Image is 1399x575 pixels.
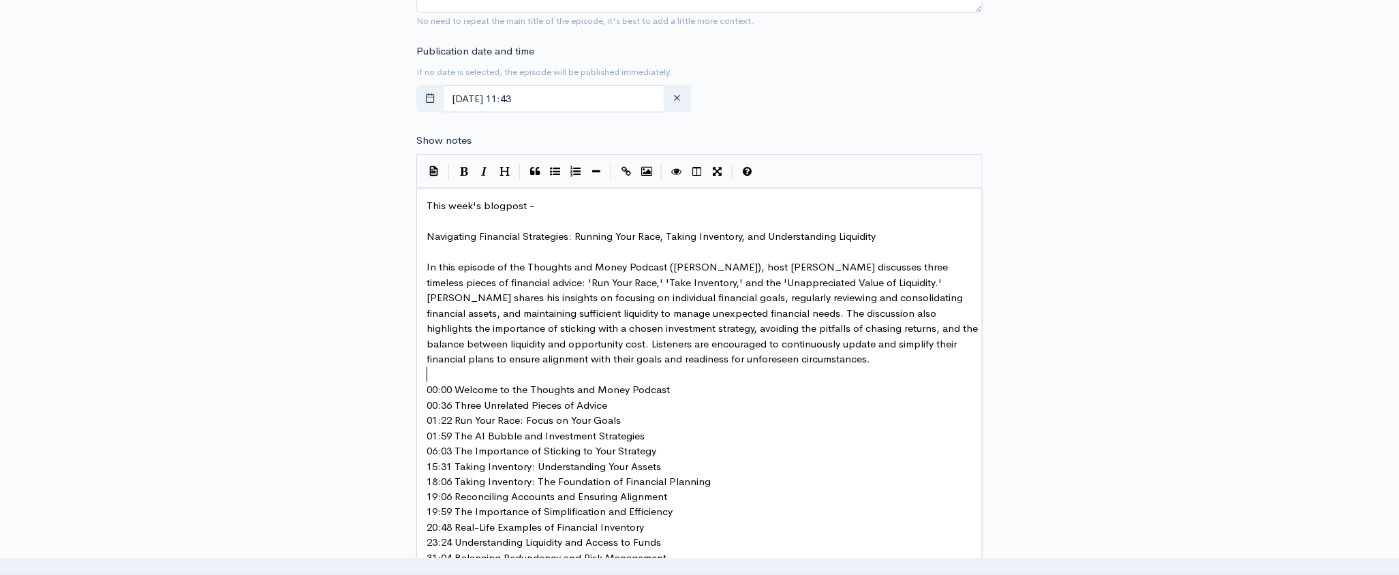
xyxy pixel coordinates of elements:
[687,161,707,182] button: Toggle Side by Side
[454,161,474,182] button: Bold
[416,66,672,78] small: If no date is selected, the episode will be published immediately.
[416,85,444,113] button: toggle
[427,475,711,488] span: 18:06 Taking Inventory: The Foundation of Financial Planning
[427,399,607,411] span: 00:36 Three Unrelated Pieces of Advice
[416,44,534,59] label: Publication date and time
[495,161,515,182] button: Heading
[519,164,521,180] i: |
[448,164,450,180] i: |
[525,161,545,182] button: Quote
[636,161,657,182] button: Insert Image
[586,161,606,182] button: Insert Horizontal Line
[427,260,981,365] span: In this episode of the Thoughts and Money Podcast ([PERSON_NAME]), host [PERSON_NAME] discusses t...
[474,161,495,182] button: Italic
[427,414,621,426] span: 01:22 Run Your Race: Focus on Your Goals
[707,161,728,182] button: Toggle Fullscreen
[427,506,673,518] span: 19:59 The Importance of Simplification and Efficiency
[611,164,612,180] i: |
[616,161,636,182] button: Create Link
[416,133,472,149] label: Show notes
[427,491,667,503] span: 19:06 Reconciling Accounts and Ensuring Alignment
[427,429,645,442] span: 01:59 The AI Bubble and Investment Strategies
[427,552,666,565] span: 31:04 Balancing Redundancy and Risk Management
[566,161,586,182] button: Numbered List
[427,460,661,473] span: 15:31 Taking Inventory: Understanding Your Assets
[427,383,670,396] span: 00:00 Welcome to the Thoughts and Money Podcast
[427,199,534,212] span: This week's blogpost -
[661,164,662,180] i: |
[666,161,687,182] button: Toggle Preview
[732,164,733,180] i: |
[427,521,644,534] span: 20:48 Real-Life Examples of Financial Inventory
[424,161,444,181] button: Insert Show Notes Template
[427,444,656,457] span: 06:03 The Importance of Sticking to Your Strategy
[427,230,876,243] span: Navigating Financial Strategies: Running Your Race, Taking Inventory, and Understanding Liquidity
[664,85,692,113] button: clear
[737,161,758,182] button: Markdown Guide
[545,161,566,182] button: Generic List
[427,536,661,549] span: 23:24 Understanding Liquidity and Access to Funds
[416,15,754,27] small: No need to repeat the main title of the episode, it's best to add a little more context.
